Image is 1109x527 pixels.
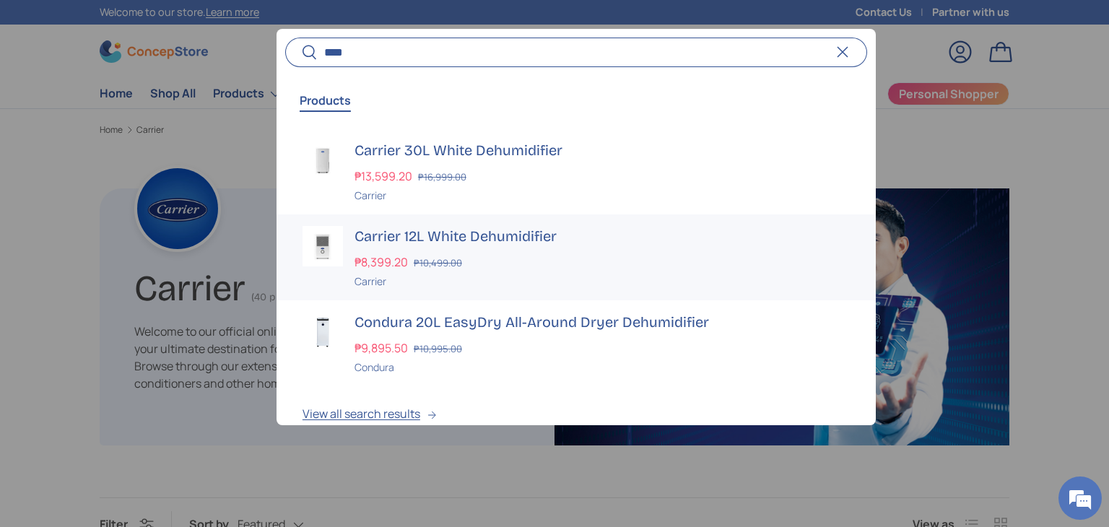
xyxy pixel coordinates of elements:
[30,167,252,313] span: We are offline. Please leave us a message.
[277,129,876,214] a: carrier-dehumidifier-30-liter-full-view-concepstore Carrier 30L White Dehumidifier ₱13,599.20 ₱16...
[414,256,462,269] s: ₱10,499.00
[355,274,850,289] div: Carrier
[303,226,343,266] img: carrier-dehumidifier-12-liter-full-view-concepstore
[303,312,343,352] img: condura-easy-dry-dehumidifier-full-view-concepstore.ph
[212,414,262,434] em: Submit
[277,214,876,300] a: carrier-dehumidifier-12-liter-full-view-concepstore Carrier 12L White Dehumidifier ₱8,399.20 ₱10,...
[355,188,850,203] div: Carrier
[355,226,850,246] h3: Carrier 12L White Dehumidifier
[277,386,876,447] button: View all search results
[7,364,275,414] textarea: Type your message and click 'Submit'
[303,140,343,180] img: carrier-dehumidifier-30-liter-full-view-concepstore
[300,84,351,117] button: Products
[75,81,243,100] div: Leave a message
[237,7,271,42] div: Minimize live chat window
[277,300,876,386] a: condura-easy-dry-dehumidifier-full-view-concepstore.ph Condura 20L EasyDry All-Around Dryer Dehum...
[355,340,412,356] strong: ₱9,895.50
[355,168,416,184] strong: ₱13,599.20
[414,342,462,355] s: ₱10,995.00
[418,170,466,183] s: ₱16,999.00
[355,312,850,332] h3: Condura 20L EasyDry All-Around Dryer Dehumidifier
[355,140,850,160] h3: Carrier 30L White Dehumidifier
[355,254,412,270] strong: ₱8,399.20
[355,360,850,375] div: Condura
